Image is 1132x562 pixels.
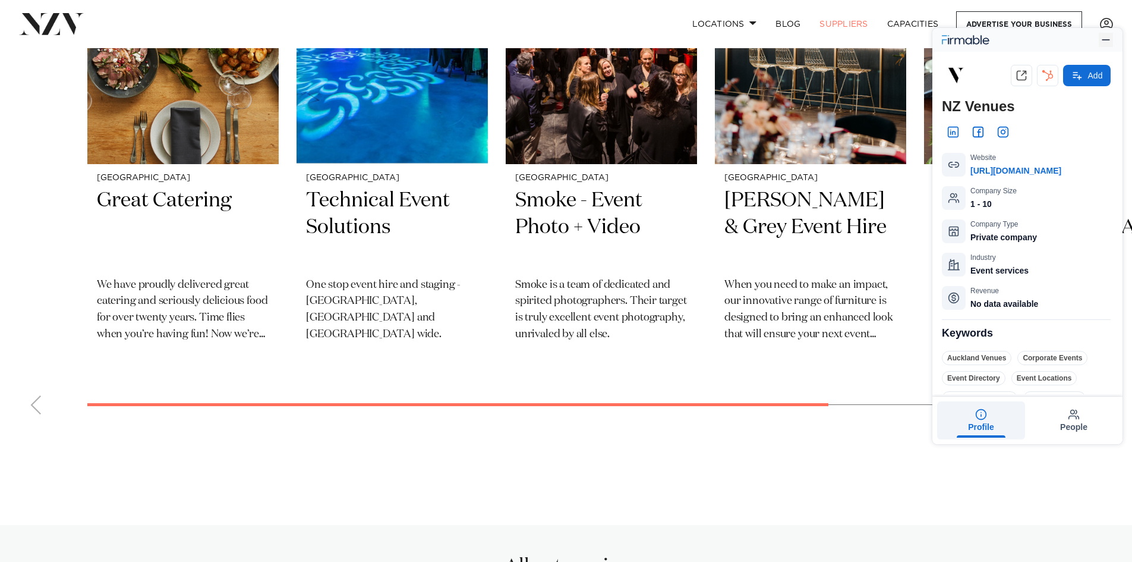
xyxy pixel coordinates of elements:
a: Capacities [878,11,948,37]
small: [GEOGRAPHIC_DATA] [97,174,269,183]
p: Smoke is a team of dedicated and spirited photographers. Their target is truly excellent event ph... [515,277,688,344]
a: Advertise your business [956,11,1082,37]
h2: [PERSON_NAME] & Grey Event Hire [724,187,897,268]
small: [GEOGRAPHIC_DATA] [306,174,478,183]
h2: Great Catering [97,187,269,268]
a: Locations [683,11,766,37]
h2: Technical Event Solutions [306,187,478,268]
small: [GEOGRAPHIC_DATA] [724,174,897,183]
img: nzv-logo.png [19,13,84,34]
p: We have proudly delivered great catering and seriously delicious food for over twenty years. Time... [97,277,269,344]
p: One stop event hire and staging - [GEOGRAPHIC_DATA], [GEOGRAPHIC_DATA] and [GEOGRAPHIC_DATA] wide. [306,277,478,344]
a: SUPPLIERS [810,11,877,37]
h2: Smoke - Event Photo + Video [515,187,688,268]
small: [GEOGRAPHIC_DATA] [515,174,688,183]
a: BLOG [766,11,810,37]
p: When you need to make an impact, our innovative range of furniture is designed to bring an enhanc... [724,277,897,344]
